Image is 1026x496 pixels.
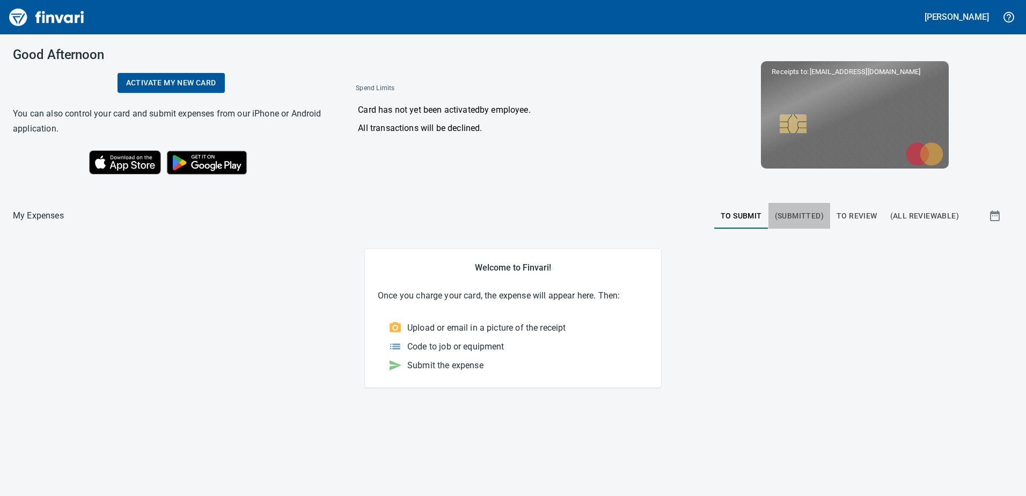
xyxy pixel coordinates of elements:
[13,209,64,222] p: My Expenses
[126,76,216,90] span: Activate my new card
[378,289,648,302] p: Once you charge your card, the expense will appear here. Then:
[6,4,87,30] img: Finvari
[13,47,329,62] h3: Good Afternoon
[378,262,648,273] h5: Welcome to Finvari!
[407,322,566,334] p: Upload or email in a picture of the receipt
[89,150,161,174] img: Download on the App Store
[772,67,938,77] p: Receipts to:
[925,11,989,23] h5: [PERSON_NAME]
[358,122,670,135] p: All transactions will be declined.
[922,9,992,25] button: [PERSON_NAME]
[890,209,959,223] span: (All Reviewable)
[13,209,64,222] nav: breadcrumb
[809,67,921,77] span: [EMAIL_ADDRESS][DOMAIN_NAME]
[407,359,483,372] p: Submit the expense
[775,209,824,223] span: (Submitted)
[161,145,253,180] img: Get it on Google Play
[118,73,225,93] a: Activate my new card
[358,104,670,116] p: Card has not yet been activated by employee .
[407,340,504,353] p: Code to job or equipment
[721,209,762,223] span: To Submit
[979,203,1013,229] button: Show transactions within a particular date range
[13,106,329,136] h6: You can also control your card and submit expenses from our iPhone or Android application.
[837,209,877,223] span: To Review
[900,137,949,171] img: mastercard.svg
[356,83,531,94] span: Spend Limits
